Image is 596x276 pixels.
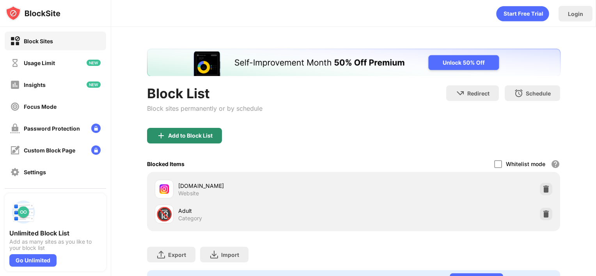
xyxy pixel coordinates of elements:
div: Export [168,251,186,258]
img: new-icon.svg [87,60,101,66]
div: Focus Mode [24,103,57,110]
div: Unlimited Block List [9,229,101,237]
img: lock-menu.svg [91,145,101,155]
img: focus-off.svg [10,102,20,111]
div: Insights [24,81,46,88]
div: Block List [147,85,263,101]
div: Block sites permanently or by schedule [147,104,263,112]
div: Adult [178,207,354,215]
iframe: Banner [147,49,561,76]
div: Custom Block Page [24,147,75,154]
img: insights-off.svg [10,80,20,90]
div: Settings [24,169,46,175]
div: animation [496,6,549,21]
img: push-block-list.svg [9,198,37,226]
img: customize-block-page-off.svg [10,145,20,155]
div: Redirect [467,90,490,97]
img: time-usage-off.svg [10,58,20,68]
img: new-icon.svg [87,81,101,88]
div: Usage Limit [24,60,55,66]
div: Add as many sites as you like to your block list [9,239,101,251]
div: 🔞 [156,206,172,222]
div: Login [568,11,583,17]
div: Website [178,190,199,197]
div: Go Unlimited [9,254,57,267]
div: Block Sites [24,38,53,44]
img: password-protection-off.svg [10,124,20,133]
img: block-on.svg [10,36,20,46]
div: Whitelist mode [506,161,545,167]
img: favicons [160,184,169,194]
img: lock-menu.svg [91,124,101,133]
img: settings-off.svg [10,167,20,177]
div: Import [221,251,239,258]
img: logo-blocksite.svg [5,5,60,21]
div: Schedule [526,90,551,97]
div: Category [178,215,202,222]
div: [DOMAIN_NAME] [178,182,354,190]
div: Password Protection [24,125,80,132]
div: Add to Block List [168,133,213,139]
div: Blocked Items [147,161,184,167]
